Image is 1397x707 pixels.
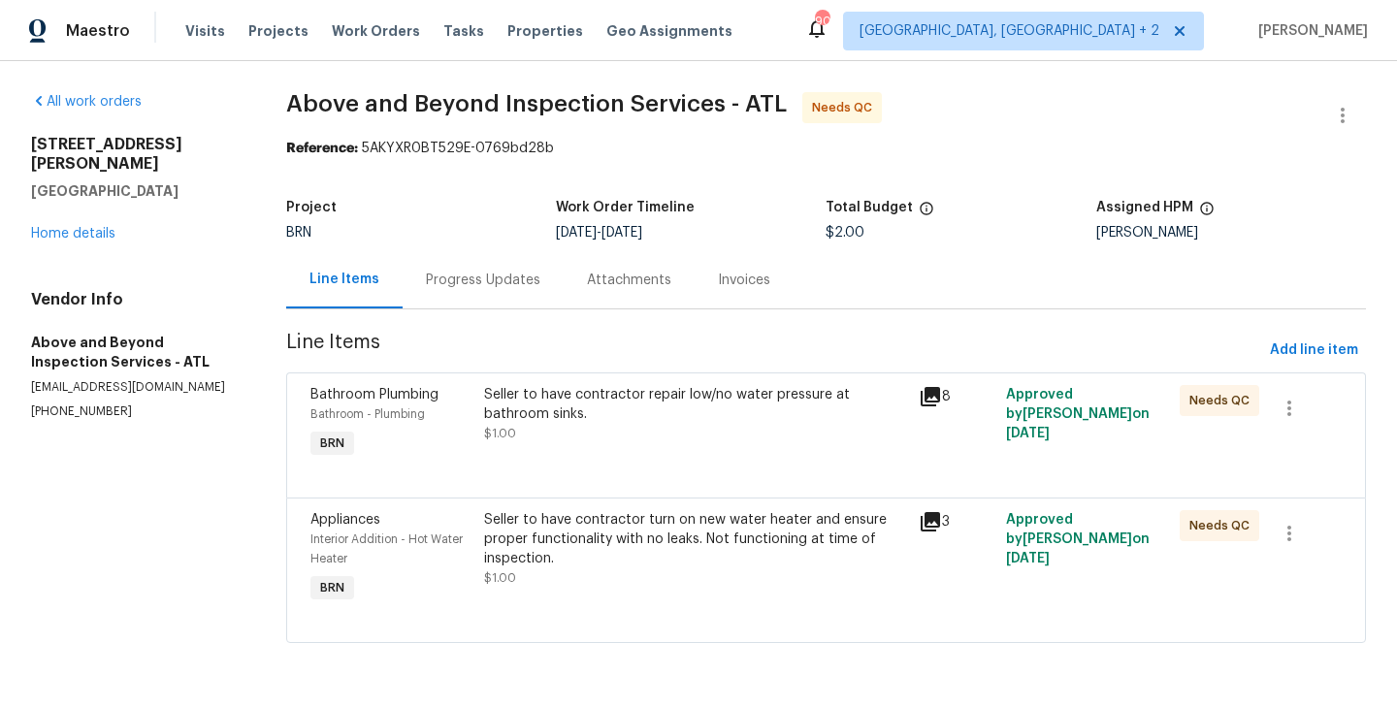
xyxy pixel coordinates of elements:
h5: Above and Beyond Inspection Services - ATL [31,333,240,371]
span: $1.00 [484,428,516,439]
span: Line Items [286,333,1262,369]
span: Needs QC [1189,516,1257,535]
span: [DATE] [601,226,642,240]
span: The total cost of line items that have been proposed by Opendoor. This sum includes line items th... [919,201,934,226]
p: [PHONE_NUMBER] [31,403,240,420]
div: 5AKYXR0BT529E-0769bd28b [286,139,1366,158]
div: Attachments [587,271,671,290]
span: BRN [286,226,311,240]
button: Add line item [1262,333,1366,369]
span: The hpm assigned to this work order. [1199,201,1215,226]
span: - [556,226,642,240]
span: Approved by [PERSON_NAME] on [1006,513,1150,565]
h2: [STREET_ADDRESS][PERSON_NAME] [31,135,240,174]
div: Seller to have contractor repair low/no water pressure at bathroom sinks. [484,385,907,424]
span: Interior Addition - Hot Water Heater [310,533,463,564]
span: BRN [312,434,352,453]
span: [GEOGRAPHIC_DATA], [GEOGRAPHIC_DATA] + 2 [860,21,1159,41]
h5: Work Order Timeline [556,201,695,214]
div: Seller to have contractor turn on new water heater and ensure proper functionality with no leaks.... [484,510,907,568]
span: Needs QC [812,98,880,117]
h4: Vendor Info [31,290,240,309]
span: Needs QC [1189,391,1257,410]
span: [DATE] [1006,427,1050,440]
span: Add line item [1270,338,1358,363]
div: 90 [815,12,828,31]
span: $2.00 [826,226,864,240]
h5: Total Budget [826,201,913,214]
h5: Project [286,201,337,214]
a: Home details [31,227,115,241]
span: Geo Assignments [606,21,732,41]
span: Tasks [443,24,484,38]
span: $1.00 [484,572,516,584]
p: [EMAIL_ADDRESS][DOMAIN_NAME] [31,379,240,396]
a: All work orders [31,95,142,109]
span: Projects [248,21,309,41]
h5: Assigned HPM [1096,201,1193,214]
span: Above and Beyond Inspection Services - ATL [286,92,787,115]
span: Visits [185,21,225,41]
div: 3 [919,510,994,533]
div: Invoices [718,271,770,290]
span: Approved by [PERSON_NAME] on [1006,388,1150,440]
span: Bathroom Plumbing [310,388,439,402]
div: 8 [919,385,994,408]
span: Bathroom - Plumbing [310,408,425,420]
span: [DATE] [1006,552,1050,565]
h5: [GEOGRAPHIC_DATA] [31,181,240,201]
span: Properties [507,21,583,41]
span: Maestro [66,21,130,41]
span: Work Orders [332,21,420,41]
span: Appliances [310,513,380,527]
span: [DATE] [556,226,597,240]
div: [PERSON_NAME] [1096,226,1366,240]
span: [PERSON_NAME] [1251,21,1368,41]
div: Progress Updates [426,271,540,290]
div: Line Items [309,270,379,289]
span: BRN [312,578,352,597]
b: Reference: [286,142,358,155]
